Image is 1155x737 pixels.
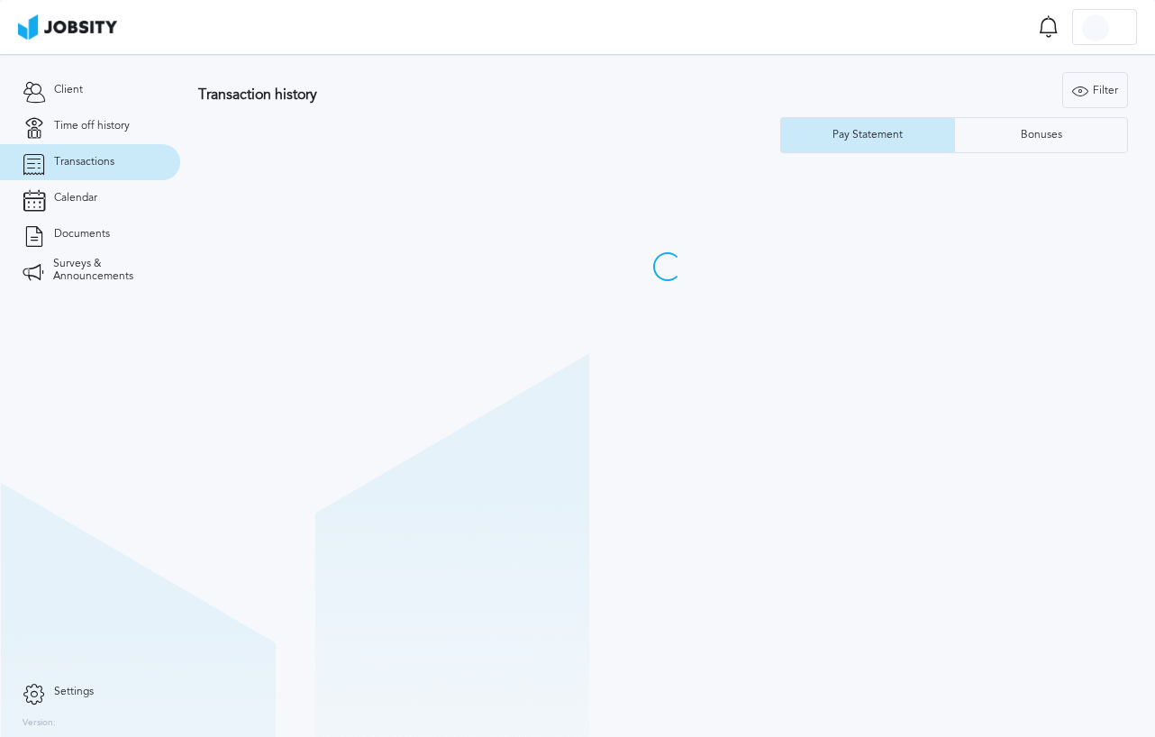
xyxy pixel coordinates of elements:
[954,117,1128,153] button: Bonuses
[54,192,97,205] span: Calendar
[18,14,117,40] img: ab4bad089aa723f57921c736e9817d99.png
[823,129,912,141] div: Pay Statement
[780,117,954,153] button: Pay Statement
[54,156,114,168] span: Transactions
[1012,129,1071,141] div: Bonuses
[1062,72,1128,108] button: Filter
[23,718,56,729] label: Version:
[1063,73,1127,109] div: Filter
[54,686,94,698] span: Settings
[54,120,130,132] span: Time off history
[198,86,705,103] h3: Transaction history
[53,258,158,283] span: Surveys & Announcements
[54,84,83,96] span: Client
[54,228,110,241] span: Documents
